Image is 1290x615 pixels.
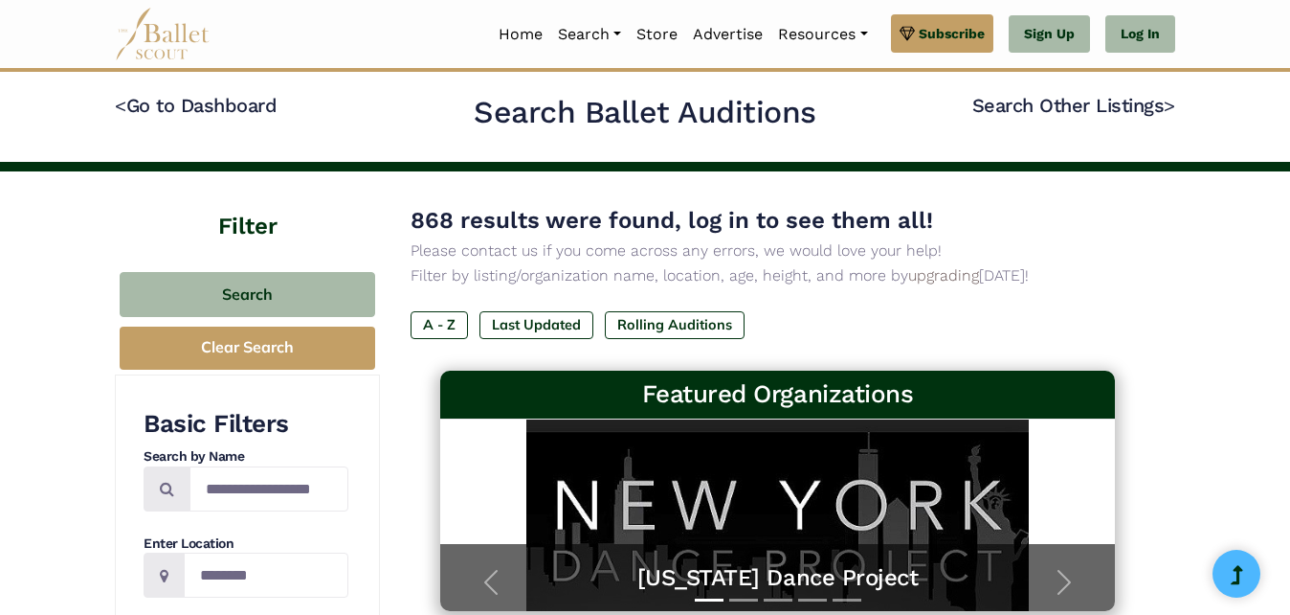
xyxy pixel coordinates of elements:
input: Location [184,553,348,598]
h4: Enter Location [144,535,348,554]
h4: Filter [115,171,380,243]
a: Advertise [685,14,770,55]
button: Slide 1 [695,589,723,611]
a: Log In [1105,15,1175,54]
code: > [1164,93,1175,117]
label: A - Z [411,311,468,338]
a: Search [550,14,629,55]
h3: Featured Organizations [456,378,1101,411]
img: gem.svg [900,23,915,44]
button: Search [120,272,375,317]
span: Subscribe [919,23,985,44]
label: Last Updated [479,311,593,338]
a: Store [629,14,685,55]
a: Subscribe [891,14,993,53]
a: upgrading [908,266,979,285]
code: < [115,93,126,117]
button: Slide 4 [798,589,827,611]
a: [US_STATE] Dance Project [459,563,1097,593]
button: Clear Search [120,327,375,370]
a: Home [491,14,550,55]
h4: Search by Name [144,447,348,467]
h3: Basic Filters [144,408,348,441]
button: Slide 3 [764,589,792,611]
button: Slide 5 [833,589,861,611]
p: Filter by listing/organization name, location, age, height, and more by [DATE]! [411,263,1145,288]
p: Please contact us if you come across any errors, we would love your help! [411,239,1145,263]
label: Rolling Auditions [605,311,745,338]
a: Search Other Listings> [972,94,1175,117]
button: Slide 2 [729,589,758,611]
span: 868 results were found, log in to see them all! [411,207,933,234]
input: Search by names... [189,467,348,512]
a: Resources [770,14,875,55]
h2: Search Ballet Auditions [474,93,816,133]
a: <Go to Dashboard [115,94,277,117]
a: Sign Up [1009,15,1090,54]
